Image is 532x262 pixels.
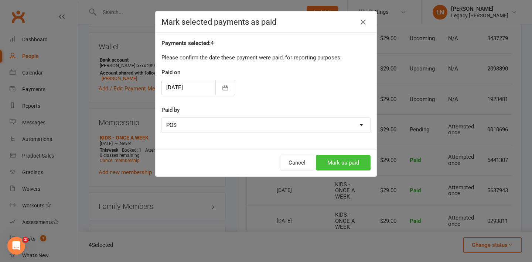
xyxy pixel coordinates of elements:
button: Mark as paid [316,155,371,170]
p: Please confirm the date these payment were paid, for reporting purposes: [161,53,371,62]
button: Cancel [280,155,314,170]
span: 2 [23,237,28,243]
iframe: Intercom live chat [7,237,25,255]
label: Paid on [161,68,180,77]
h4: Mark selected payments as paid [161,17,371,27]
div: 4 [161,39,371,48]
label: Paid by [161,106,180,114]
strong: Payments selected: [161,40,211,46]
button: Close [357,16,369,28]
